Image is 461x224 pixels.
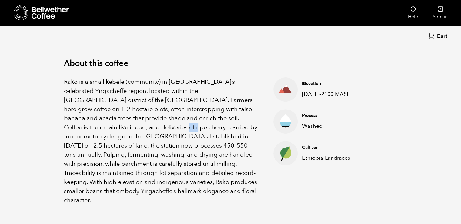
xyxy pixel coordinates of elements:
[302,81,360,87] h4: Elevation
[302,144,360,151] h4: Cultivar
[302,90,360,98] p: [DATE]-2100 MASL
[429,32,449,41] a: Cart
[302,122,360,130] p: Washed
[302,113,360,119] h4: Process
[436,33,447,40] span: Cart
[64,59,397,68] h2: About this coffee
[64,77,259,205] p: Rako is a small kebele (community) in [GEOGRAPHIC_DATA]’s celebrated Yirgacheffe region, located ...
[302,154,360,162] p: Ethiopia Landraces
